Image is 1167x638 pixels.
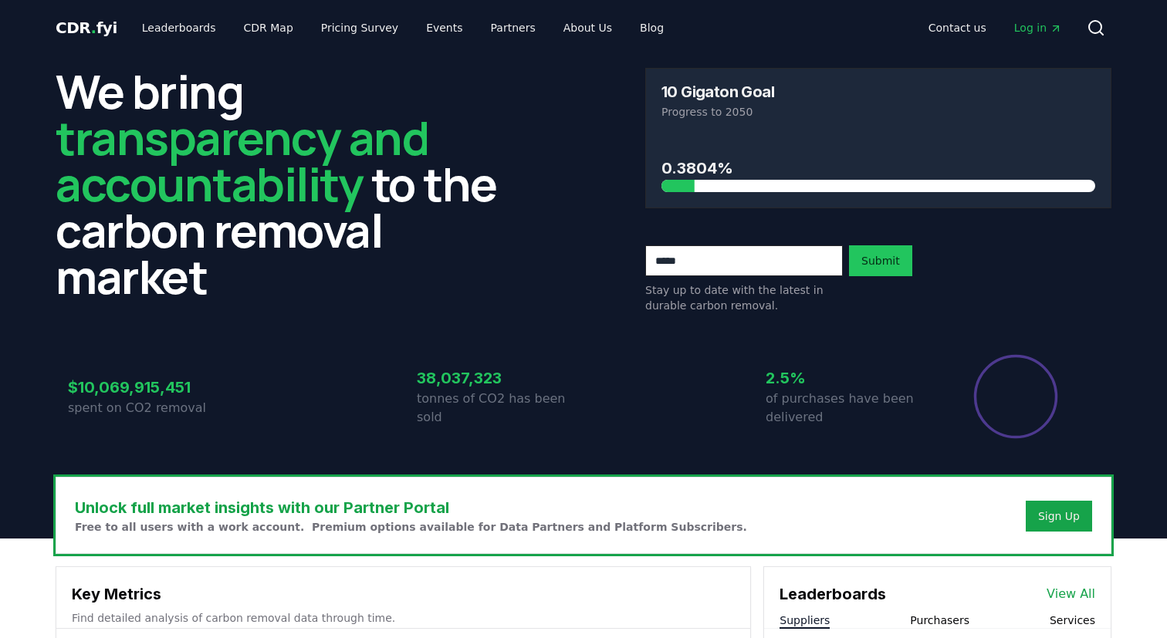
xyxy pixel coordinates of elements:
[75,519,747,535] p: Free to all users with a work account. Premium options available for Data Partners and Platform S...
[661,84,774,100] h3: 10 Gigaton Goal
[661,157,1095,180] h3: 0.3804%
[645,282,843,313] p: Stay up to date with the latest in durable carbon removal.
[551,14,624,42] a: About Us
[414,14,475,42] a: Events
[68,399,235,417] p: spent on CO2 removal
[479,14,548,42] a: Partners
[56,68,522,299] h2: We bring to the carbon removal market
[766,366,932,390] h3: 2.5%
[72,582,735,606] h3: Key Metrics
[68,376,235,399] h3: $10,069,915,451
[780,613,830,628] button: Suppliers
[916,14,999,42] a: Contact us
[417,366,583,390] h3: 38,037,323
[56,106,428,215] span: transparency and accountability
[75,496,747,519] h3: Unlock full market insights with our Partner Portal
[849,245,912,276] button: Submit
[972,353,1059,440] div: Percentage of sales delivered
[130,14,676,42] nav: Main
[910,613,969,628] button: Purchasers
[417,390,583,427] p: tonnes of CO2 has been sold
[91,19,96,37] span: .
[232,14,306,42] a: CDR Map
[627,14,676,42] a: Blog
[780,582,886,606] h3: Leaderboards
[766,390,932,427] p: of purchases have been delivered
[1050,613,1095,628] button: Services
[56,17,117,39] a: CDR.fyi
[916,14,1074,42] nav: Main
[1014,20,1062,35] span: Log in
[1038,508,1080,524] a: Sign Up
[130,14,228,42] a: Leaderboards
[1002,14,1074,42] a: Log in
[72,610,735,626] p: Find detailed analysis of carbon removal data through time.
[661,104,1095,120] p: Progress to 2050
[1026,501,1092,532] button: Sign Up
[1047,585,1095,603] a: View All
[309,14,411,42] a: Pricing Survey
[56,19,117,37] span: CDR fyi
